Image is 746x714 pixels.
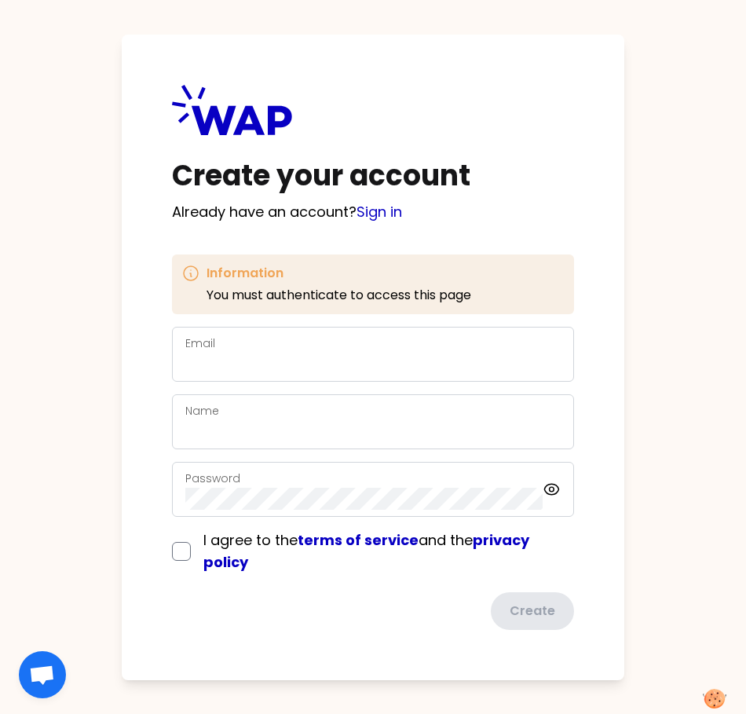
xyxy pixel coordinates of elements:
[185,403,219,419] label: Name
[207,286,471,305] p: You must authenticate to access this page
[203,530,529,572] span: I agree to the and the
[357,202,402,222] a: Sign in
[298,530,419,550] a: terms of service
[172,201,574,223] p: Already have an account?
[19,651,66,698] div: Open chat
[185,335,215,351] label: Email
[185,471,240,486] label: Password
[491,592,574,630] button: Create
[203,530,529,572] a: privacy policy
[207,264,471,283] h3: Information
[172,160,574,192] h1: Create your account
